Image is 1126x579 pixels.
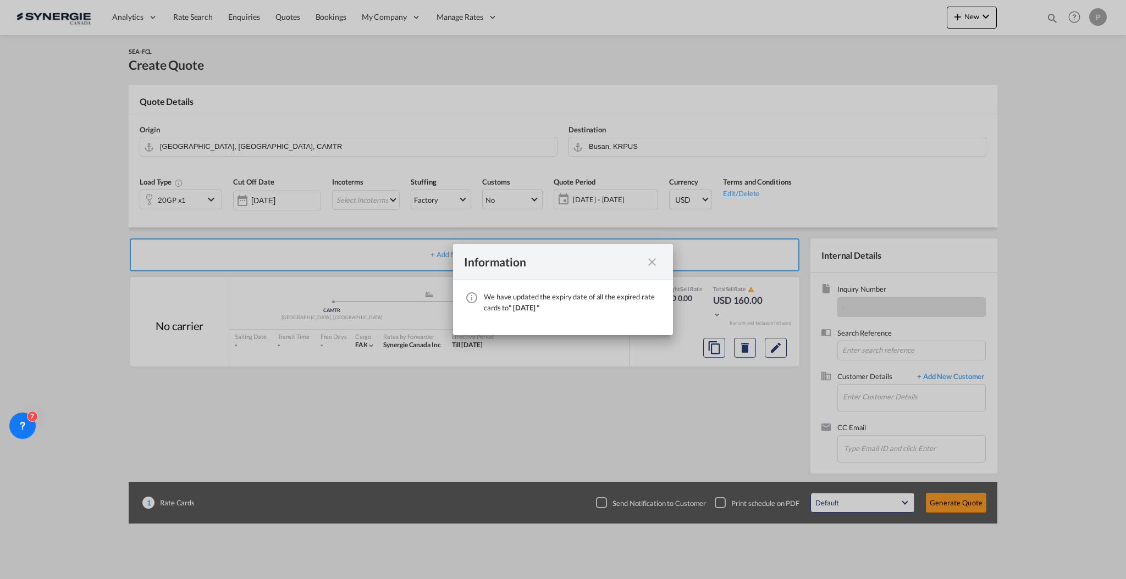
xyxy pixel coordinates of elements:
[465,291,478,304] md-icon: icon-information-outline
[645,255,659,269] md-icon: icon-close fg-AAA8AD cursor
[464,255,642,269] div: Information
[484,291,662,313] div: We have updated the expiry date of all the expired rate cards to
[453,244,673,335] md-dialog: We have ...
[509,303,539,312] span: " [DATE] "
